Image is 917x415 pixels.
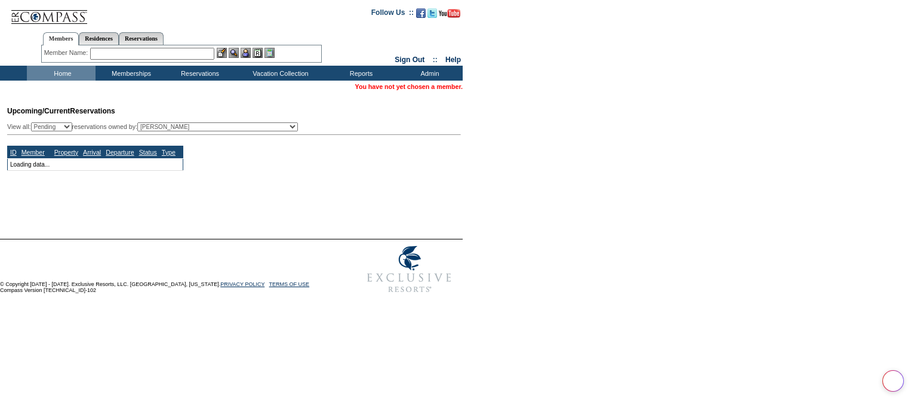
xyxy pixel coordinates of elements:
[355,83,463,90] span: You have not yet chosen a member.
[427,12,437,19] a: Follow us on Twitter
[433,56,438,64] span: ::
[394,66,463,81] td: Admin
[119,32,164,45] a: Reservations
[325,66,394,81] td: Reports
[96,66,164,81] td: Memberships
[371,7,414,21] td: Follow Us ::
[395,56,424,64] a: Sign Out
[229,48,239,58] img: View
[162,149,176,156] a: Type
[439,9,460,18] img: Subscribe to our YouTube Channel
[445,56,461,64] a: Help
[233,66,325,81] td: Vacation Collection
[10,149,17,156] a: ID
[7,107,70,115] span: Upcoming/Current
[416,8,426,18] img: Become our fan on Facebook
[439,12,460,19] a: Subscribe to our YouTube Channel
[427,8,437,18] img: Follow us on Twitter
[83,149,101,156] a: Arrival
[7,107,115,115] span: Reservations
[8,158,183,170] td: Loading data...
[356,239,463,299] img: Exclusive Resorts
[241,48,251,58] img: Impersonate
[164,66,233,81] td: Reservations
[269,281,310,287] a: TERMS OF USE
[79,32,119,45] a: Residences
[44,48,90,58] div: Member Name:
[27,66,96,81] td: Home
[54,149,78,156] a: Property
[139,149,157,156] a: Status
[264,48,275,58] img: b_calculator.gif
[253,48,263,58] img: Reservations
[217,48,227,58] img: b_edit.gif
[220,281,264,287] a: PRIVACY POLICY
[43,32,79,45] a: Members
[21,149,45,156] a: Member
[416,12,426,19] a: Become our fan on Facebook
[106,149,134,156] a: Departure
[7,122,303,131] div: View all: reservations owned by:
